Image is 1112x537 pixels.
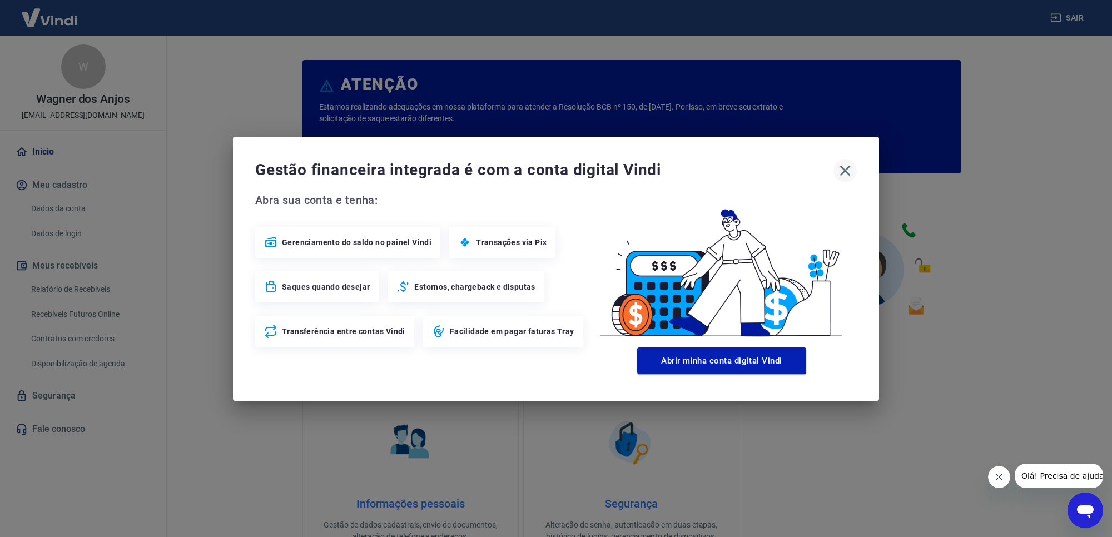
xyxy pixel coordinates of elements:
[282,326,405,337] span: Transferência entre contas Vindi
[476,237,547,248] span: Transações via Pix
[637,347,806,374] button: Abrir minha conta digital Vindi
[988,466,1010,488] iframe: Fechar mensagem
[414,281,535,292] span: Estornos, chargeback e disputas
[7,8,93,17] span: Olá! Precisa de ajuda?
[255,159,833,181] span: Gestão financeira integrada é com a conta digital Vindi
[282,237,431,248] span: Gerenciamento do saldo no painel Vindi
[587,191,857,343] img: Good Billing
[450,326,574,337] span: Facilidade em pagar faturas Tray
[1068,493,1103,528] iframe: Botão para abrir a janela de mensagens
[255,191,587,209] span: Abra sua conta e tenha:
[282,281,370,292] span: Saques quando desejar
[1015,464,1103,488] iframe: Mensagem da empresa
